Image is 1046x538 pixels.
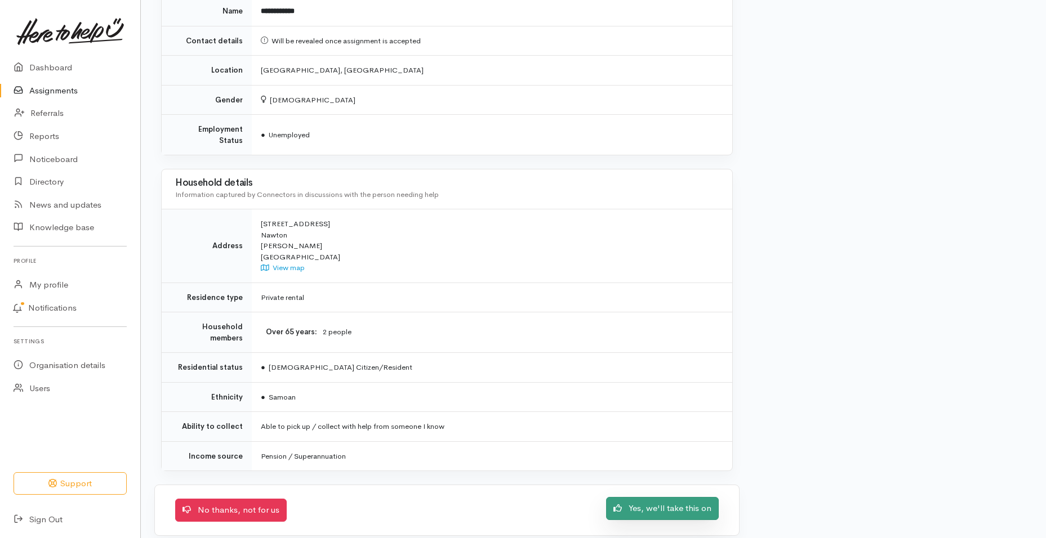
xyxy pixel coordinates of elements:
[162,312,252,353] td: Household members
[162,412,252,442] td: Ability to collect
[606,497,719,520] a: Yes, we'll take this on
[261,130,265,140] span: ●
[175,499,287,522] a: No thanks, not for us
[252,26,732,56] td: Will be revealed once assignment is accepted
[162,283,252,312] td: Residence type
[252,283,732,312] td: Private rental
[261,392,296,402] span: Samoan
[261,362,265,372] span: ●
[261,95,355,105] span: [DEMOGRAPHIC_DATA]
[261,130,310,140] span: Unemployed
[162,85,252,115] td: Gender
[261,392,265,402] span: ●
[162,353,252,383] td: Residential status
[175,178,719,189] h3: Household details
[252,412,732,442] td: Able to pick up / collect with help from someone I know
[162,56,252,86] td: Location
[162,115,252,155] td: Employment Status
[261,218,719,274] div: [STREET_ADDRESS] Nawton [PERSON_NAME] [GEOGRAPHIC_DATA]
[252,441,732,470] td: Pension / Superannuation
[14,472,127,495] button: Support
[261,326,317,338] dt: Over 65 years
[323,326,719,338] dd: 2 people
[252,56,732,86] td: [GEOGRAPHIC_DATA], [GEOGRAPHIC_DATA]
[175,190,439,199] span: Information captured by Connectors in discussions with the person needing help
[14,334,127,349] h6: Settings
[261,263,305,272] a: View map
[162,441,252,470] td: Income source
[162,26,252,56] td: Contact details
[261,362,412,372] span: [DEMOGRAPHIC_DATA] Citizen/Resident
[162,382,252,412] td: Ethnicity
[162,209,252,283] td: Address
[14,253,127,268] h6: Profile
